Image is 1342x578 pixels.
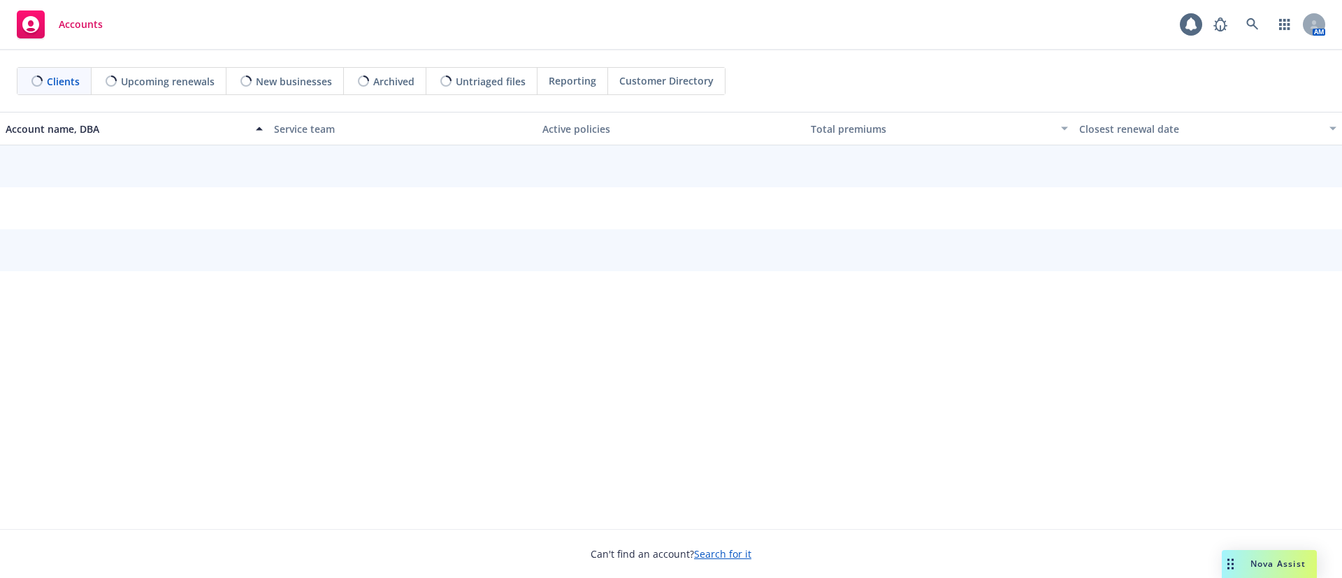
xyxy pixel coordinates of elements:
[456,74,526,89] span: Untriaged files
[1250,558,1306,570] span: Nova Assist
[274,122,531,136] div: Service team
[1074,112,1342,145] button: Closest renewal date
[549,73,596,88] span: Reporting
[47,74,80,89] span: Clients
[1206,10,1234,38] a: Report a Bug
[1271,10,1299,38] a: Switch app
[1222,550,1239,578] div: Drag to move
[542,122,800,136] div: Active policies
[256,74,332,89] span: New businesses
[121,74,215,89] span: Upcoming renewals
[6,122,247,136] div: Account name, DBA
[1239,10,1267,38] a: Search
[805,112,1074,145] button: Total premiums
[373,74,414,89] span: Archived
[268,112,537,145] button: Service team
[619,73,714,88] span: Customer Directory
[811,122,1053,136] div: Total premiums
[537,112,805,145] button: Active policies
[1222,550,1317,578] button: Nova Assist
[591,547,751,561] span: Can't find an account?
[59,19,103,30] span: Accounts
[11,5,108,44] a: Accounts
[1079,122,1321,136] div: Closest renewal date
[694,547,751,561] a: Search for it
